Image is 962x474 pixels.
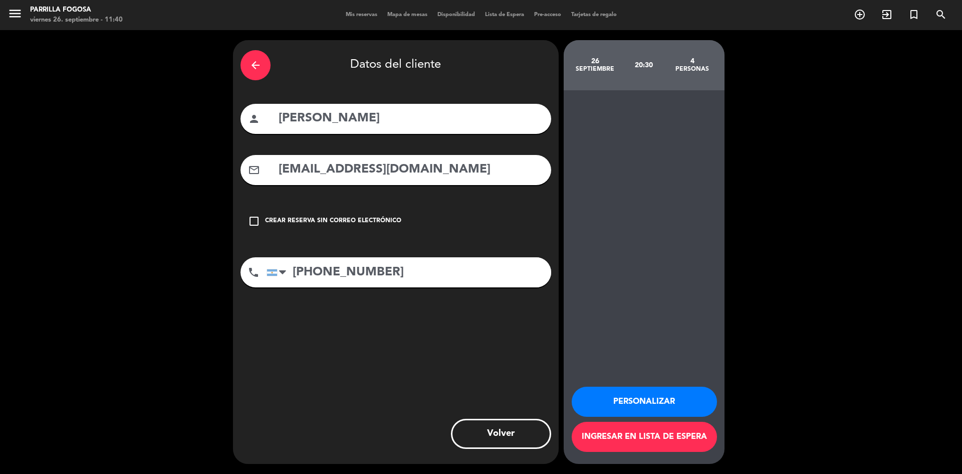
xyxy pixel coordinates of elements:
[571,65,620,73] div: septiembre
[248,164,260,176] i: mail_outline
[566,12,622,18] span: Tarjetas de regalo
[265,216,401,226] div: Crear reserva sin correo electrónico
[881,9,893,21] i: exit_to_app
[278,108,544,129] input: Nombre del cliente
[432,12,480,18] span: Disponibilidad
[668,57,716,65] div: 4
[267,257,551,287] input: Número de teléfono...
[267,258,290,287] div: Argentina: +54
[854,9,866,21] i: add_circle_outline
[619,48,668,83] div: 20:30
[30,15,123,25] div: viernes 26. septiembre - 11:40
[248,113,260,125] i: person
[8,6,23,25] button: menu
[248,266,260,278] i: phone
[480,12,529,18] span: Lista de Espera
[572,422,717,452] button: Ingresar en lista de espera
[241,48,551,83] div: Datos del cliente
[908,9,920,21] i: turned_in_not
[572,387,717,417] button: Personalizar
[30,5,123,15] div: Parrilla Fogosa
[248,215,260,227] i: check_box_outline_blank
[382,12,432,18] span: Mapa de mesas
[451,419,551,449] button: Volver
[278,160,544,180] input: Email del cliente
[935,9,947,21] i: search
[668,65,716,73] div: personas
[250,59,262,71] i: arrow_back
[571,57,620,65] div: 26
[341,12,382,18] span: Mis reservas
[8,6,23,21] i: menu
[529,12,566,18] span: Pre-acceso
